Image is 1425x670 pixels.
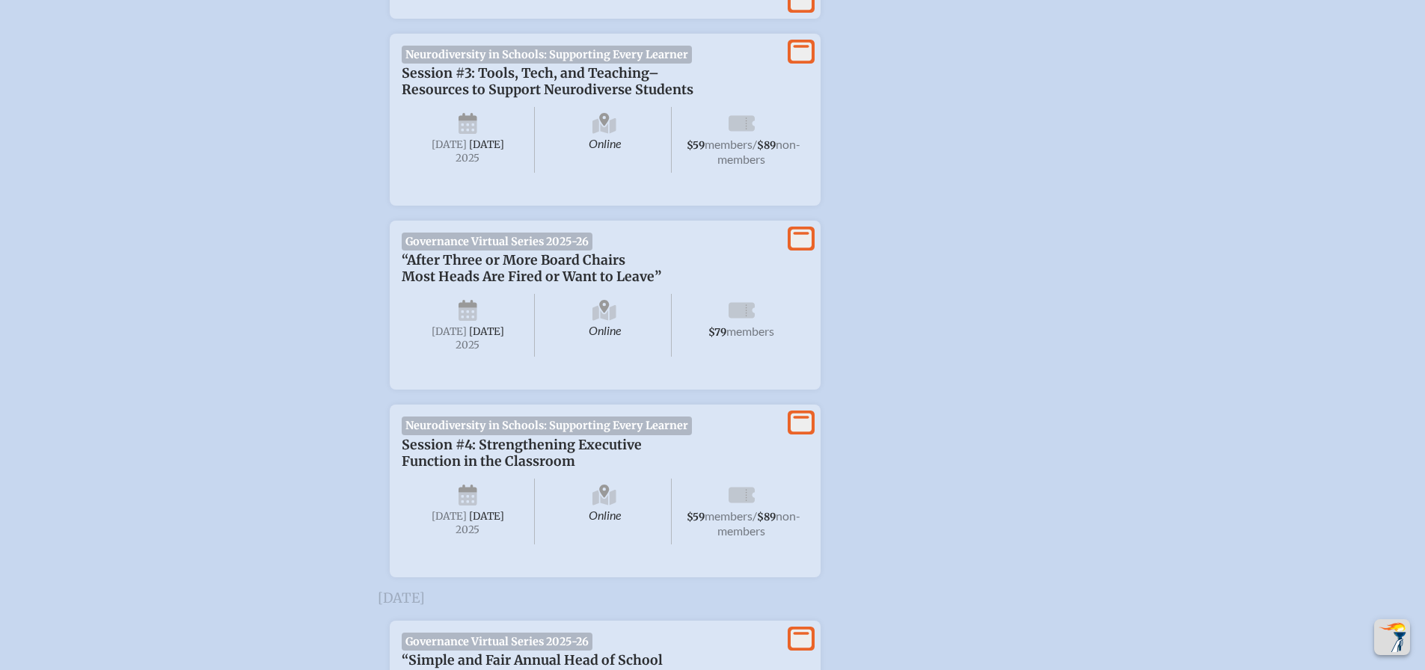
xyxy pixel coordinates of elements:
[402,417,693,434] span: Neurodiversity in Schools: Supporting Every Learner
[378,591,1048,606] h3: [DATE]
[753,137,757,151] span: /
[402,437,642,470] span: Session #4: Strengthening Executive Function in the Classroom
[1377,622,1407,652] img: To the top
[687,511,705,523] span: $59
[757,139,776,152] span: $89
[705,137,753,151] span: members
[402,233,593,251] span: Governance Virtual Series 2025-26
[414,339,523,351] span: 2025
[717,508,800,538] span: non-members
[726,324,774,338] span: members
[402,46,693,64] span: Neurodiversity in Schools: Supporting Every Learner
[538,479,672,544] span: Online
[708,326,726,339] span: $79
[538,294,672,357] span: Online
[432,325,467,338] span: [DATE]
[687,139,705,152] span: $59
[414,524,523,535] span: 2025
[1374,619,1410,655] button: Scroll Top
[757,511,776,523] span: $89
[402,252,661,285] span: “After Three or More Board Chairs Most Heads Are Fired or Want to Leave”
[469,325,504,338] span: [DATE]
[469,138,504,151] span: [DATE]
[705,508,753,523] span: members
[402,633,593,651] span: Governance Virtual Series 2025-26
[469,510,504,523] span: [DATE]
[538,107,672,173] span: Online
[753,508,757,523] span: /
[717,137,800,166] span: non-members
[432,138,467,151] span: [DATE]
[402,65,693,98] span: Session #3: Tools, Tech, and Teaching–Resources to Support Neurodiverse Students
[414,153,523,164] span: 2025
[432,510,467,523] span: [DATE]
